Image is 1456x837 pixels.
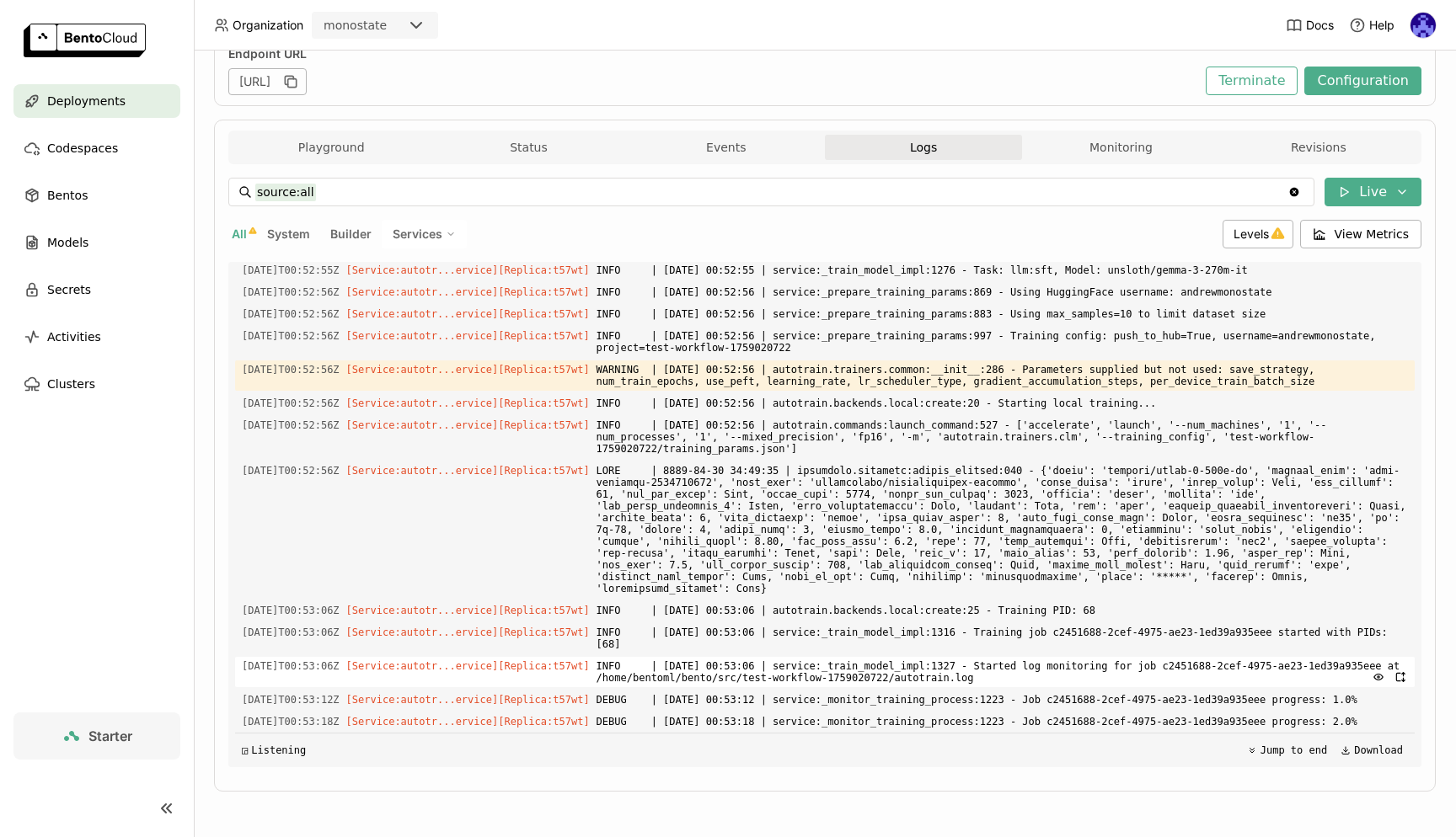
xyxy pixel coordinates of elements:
[346,716,499,728] span: [Service:autotr...ervice]
[1022,135,1219,160] button: Monitoring
[498,694,589,706] span: [Replica:t57wt]
[1223,220,1293,248] div: Levels
[242,283,340,301] span: 2025-09-28T00:52:56.066Z
[346,308,499,320] span: [Service:autotr...ervice]
[597,305,1408,323] span: INFO | [DATE] 00:52:56 | service:_prepare_training_params:883 - Using max_samples=10 to limit dat...
[242,394,340,413] span: 2025-09-28T00:52:56.066Z
[242,461,340,480] span: 2025-09-28T00:52:56.068Z
[13,179,180,212] a: Bentos
[346,465,499,477] span: [Service:autotr...ervice]
[498,330,589,342] span: [Replica:t57wt]
[346,264,499,276] span: [Service:autotr...ervice]
[498,626,589,638] span: [Replica:t57wt]
[1306,18,1334,33] span: Docs
[13,712,180,760] a: Starter
[393,227,442,242] span: Services
[346,419,499,431] span: [Service:autotr...ervice]
[346,364,499,376] span: [Service:autotr...ervice]
[346,694,499,706] span: [Service:autotr...ervice]
[597,690,1408,709] span: DEBUG | [DATE] 00:53:12 | service:_monitor_training_process:1223 - Job c2451688-2cef-4975-ae23-1e...
[346,626,499,638] span: [Service:autotr...ervice]
[13,84,180,118] a: Deployments
[255,179,1287,205] input: Search
[242,305,340,323] span: 2025-09-28T00:52:56.066Z
[242,657,340,675] span: 2025-09-28T00:53:06.255Z
[327,223,375,245] button: Builder
[47,327,101,347] span: Activities
[597,394,1408,413] span: INFO | [DATE] 00:52:56 | autotrain.backends.local:create:20 - Starting local training...
[1234,227,1269,241] span: Levels
[1286,17,1334,34] a: Docs
[346,330,499,342] span: [Service:autotr...ervice]
[242,601,340,620] span: 2025-09-28T00:53:06.179Z
[597,461,1408,598] span: LORE | 8889-84-30 34:49:35 | ipsumdolo.sitametc:adipis_elitsed:040 - {'doeiu': 'tempori/utlab-0-5...
[13,367,180,401] a: Clusters
[1220,135,1417,160] button: Revisions
[382,220,467,248] div: Services
[242,360,340,379] span: 2025-09-28T00:52:56.066Z
[628,135,825,160] button: Events
[242,261,340,280] span: 2025-09-28T00:52:55.956Z
[228,68,307,95] div: [URL]
[498,465,589,477] span: [Replica:t57wt]
[498,264,589,276] span: [Replica:t57wt]
[228,223,250,245] button: All
[13,273,180,307] a: Secrets
[597,657,1408,687] span: INFO | [DATE] 00:53:06 | service:_train_model_impl:1327 - Started log monitoring for job c2451688...
[242,690,340,709] span: 2025-09-28T00:53:12.330Z
[1349,17,1394,34] div: Help
[47,138,118,158] span: Codespaces
[1206,67,1298,95] button: Terminate
[498,605,589,616] span: [Replica:t57wt]
[597,416,1408,458] span: INFO | [DATE] 00:52:56 | autotrain.commands:launch_command:527 - ['accelerate', 'launch', '--num_...
[1335,226,1410,243] span: View Metrics
[324,17,387,34] div: monostate
[13,320,180,354] a: Activities
[498,397,589,409] span: [Replica:t57wt]
[47,232,88,253] span: Models
[1242,740,1332,760] button: Jump to end
[47,280,91,300] span: Secrets
[430,135,627,160] button: Status
[1325,178,1421,206] button: Live
[267,227,310,241] span: System
[597,327,1408,357] span: INFO | [DATE] 00:52:56 | service:_prepare_training_params:997 - Training config: push_to_hub=True...
[1410,13,1436,38] img: Andrew correa
[1369,18,1394,33] span: Help
[330,227,372,241] span: Builder
[242,416,340,434] span: 2025-09-28T00:52:56.068Z
[24,24,146,57] img: logo
[1287,185,1301,199] svg: Clear value
[88,728,132,744] span: Starter
[498,419,589,431] span: [Replica:t57wt]
[47,185,88,205] span: Bentos
[233,135,430,160] button: Playground
[346,660,499,672] span: [Service:autotr...ervice]
[597,283,1408,301] span: INFO | [DATE] 00:52:56 | service:_prepare_training_params:869 - Using HuggingFace username: andre...
[1336,740,1408,760] button: Download
[346,605,499,616] span: [Service:autotr...ervice]
[13,131,180,165] a: Codespaces
[233,18,303,33] span: Organization
[597,601,1408,620] span: INFO | [DATE] 00:53:06 | autotrain.backends.local:create:25 - Training PID: 68
[1304,67,1421,95] button: Configuration
[1300,220,1422,248] button: View Metrics
[597,261,1408,280] span: INFO | [DATE] 00:52:55 | service:_train_model_impl:1276 - Task: llm:sft, Model: unsloth/gemma-3-2...
[498,660,589,672] span: [Replica:t57wt]
[346,397,499,409] span: [Service:autotr...ervice]
[228,46,1197,61] div: Endpoint URL
[388,18,390,35] input: Selected monostate.
[498,716,589,728] span: [Replica:t57wt]
[498,308,589,320] span: [Replica:t57wt]
[13,226,180,259] a: Models
[910,140,937,155] span: Logs
[47,374,95,394] span: Clusters
[242,623,340,642] span: 2025-09-28T00:53:06.184Z
[242,712,340,731] span: 2025-09-28T00:53:18.403Z
[597,360,1408,391] span: WARNING | [DATE] 00:52:56 | autotrain.trainers.common:__init__:286 - Parameters supplied but not ...
[264,223,313,245] button: System
[242,744,306,756] div: Listening
[232,227,247,241] span: All
[47,91,126,111] span: Deployments
[242,744,248,756] span: ◲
